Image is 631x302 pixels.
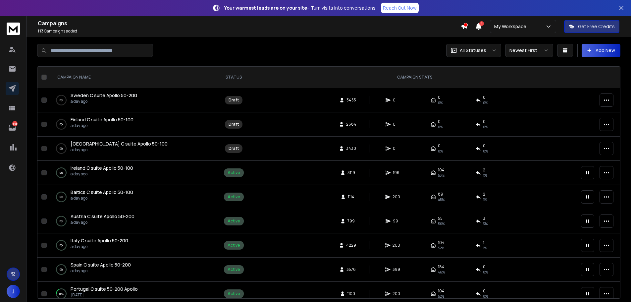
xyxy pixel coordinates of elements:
[438,173,445,178] span: 53 %
[71,268,131,273] p: a day ago
[71,286,138,292] span: Portugal C suite 50-200 Apollo
[483,143,486,149] span: 0
[71,213,134,220] a: Austria C suite Apollo 50-200
[438,245,444,251] span: 52 %
[60,121,63,128] p: 0 %
[71,141,168,147] a: [GEOGRAPHIC_DATA] C suite Apollo 50-100
[346,243,356,248] span: 4229
[393,146,399,151] span: 0
[71,213,134,219] span: Austria C suite Apollo 50-200
[438,167,445,173] span: 104
[483,240,484,245] span: 1
[71,292,138,298] p: [DATE]
[438,294,444,299] span: 52 %
[229,97,239,103] div: Draft
[228,194,240,200] div: Active
[71,92,137,98] span: Sweden C suite Apollo 50-200
[483,173,487,178] span: 1 %
[38,28,43,34] span: 113
[12,121,18,126] p: 553
[438,264,445,270] span: 184
[71,171,133,177] p: a day ago
[7,23,20,35] img: logo
[483,264,486,270] span: 0
[49,67,215,88] th: CAMPAIGN NAME
[228,267,240,272] div: Active
[71,196,133,201] p: a day ago
[393,243,400,248] span: 200
[483,124,488,130] span: 0%
[393,170,399,175] span: 196
[393,291,400,296] span: 200
[348,194,354,200] span: 1114
[49,185,215,209] td: 0%Baltics C suite Apollo 50-100a day ago
[49,209,215,233] td: 0%Austria C suite Apollo 50-200a day ago
[59,290,64,297] p: 18 %
[60,145,63,152] p: 0 %
[346,122,356,127] span: 2684
[347,218,355,224] span: 799
[71,99,137,104] p: a day ago
[438,119,441,124] span: 0
[483,119,486,124] span: 0
[483,100,488,105] span: 0%
[6,121,19,134] a: 553
[393,218,399,224] span: 99
[483,245,487,251] span: 1 %
[228,243,240,248] div: Active
[71,189,133,195] span: Baltics C suite Apollo 50-100
[224,5,307,11] strong: Your warmest leads are on your site
[215,67,252,88] th: STATUS
[60,218,63,224] p: 0 %
[346,146,356,151] span: 3430
[49,88,215,112] td: 0%Sweden C suite Apollo 50-200a day ago
[479,21,484,26] span: 1
[38,19,461,27] h1: Campaigns
[438,192,443,197] span: 89
[393,122,399,127] span: 0
[71,116,133,123] a: Finland C suite Apollo 50-100
[483,95,486,100] span: 0
[71,165,133,171] a: Ireland C suite Apollo 50-100
[71,237,128,244] a: Italy C suite Apollo 50-200
[229,146,239,151] div: Draft
[578,23,615,30] p: Get Free Credits
[438,95,441,100] span: 0
[49,258,215,282] td: 0%Spain C suite Apollo 50-200a day ago
[564,20,619,33] button: Get Free Credits
[483,149,488,154] span: 0%
[483,221,488,226] span: 3 %
[71,123,133,128] p: a day ago
[505,44,553,57] button: Newest First
[346,267,356,272] span: 3576
[438,221,445,226] span: 56 %
[438,270,445,275] span: 46 %
[438,216,443,221] span: 55
[228,291,240,296] div: Active
[228,218,240,224] div: Active
[438,288,445,294] span: 104
[483,270,488,275] span: 0 %
[49,233,215,258] td: 0%Italy C suite Apollo 50-200a day ago
[607,279,623,295] iframe: Intercom live chat
[49,112,215,137] td: 0%Finland C suite Apollo 50-100a day ago
[71,262,131,268] a: Spain C suite Apollo 50-200
[494,23,529,30] p: My Workspace
[438,100,443,105] span: 0%
[60,97,63,103] p: 0 %
[438,124,443,130] span: 0%
[60,169,63,176] p: 0 %
[60,266,63,273] p: 0 %
[393,267,400,272] span: 399
[483,216,485,221] span: 3
[71,220,134,225] p: a day ago
[483,288,486,294] span: 0
[252,67,577,88] th: CAMPAIGN STATS
[483,167,485,173] span: 2
[49,161,215,185] td: 0%Ireland C suite Apollo 50-100a day ago
[483,192,485,197] span: 2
